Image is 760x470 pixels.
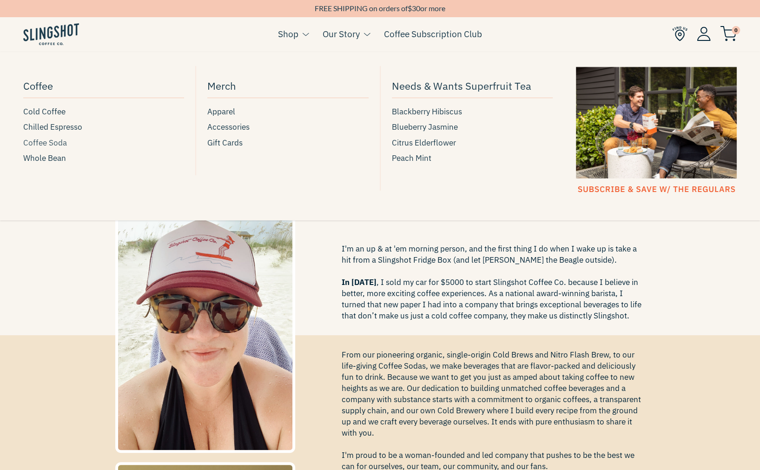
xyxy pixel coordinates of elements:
a: 0 [720,28,737,40]
a: Apparel [207,106,368,118]
a: Our Story [323,27,360,41]
span: Coffee Soda [23,137,67,149]
span: Accessories [207,121,250,133]
span: 0 [732,26,740,34]
a: Coffee Soda [23,137,184,149]
a: Blueberry Jasmine [392,121,553,133]
img: Find Us [672,26,687,41]
span: Apparel [207,106,235,118]
span: Blackberry Hibiscus [392,106,462,118]
a: Accessories [207,121,368,133]
a: Peach Mint [392,152,553,165]
span: Blueberry Jasmine [392,121,458,133]
span: In [DATE] [342,277,377,287]
img: jenny-1635967602210_376x.jpg [115,200,296,453]
a: Shop [278,27,298,41]
span: $ [408,4,412,13]
span: 30 [412,4,420,13]
a: Gift Cards [207,137,368,149]
span: Chilled Espresso [23,121,82,133]
a: Cold Coffee [23,106,184,118]
a: Chilled Espresso [23,121,184,133]
span: Whole Bean [23,152,66,165]
a: Whole Bean [23,152,184,165]
span: Merch [207,78,236,94]
img: Account [697,26,711,41]
span: Citrus Elderflower [392,137,456,149]
span: Needs & Wants Superfruit Tea [392,78,531,94]
span: Peach Mint [392,152,431,165]
span: I'm an up & at 'em morning person, and the first thing I do when I wake up is take a hit from a S... [342,243,645,321]
a: Citrus Elderflower [392,137,553,149]
img: cart [720,26,737,41]
a: Blackberry Hibiscus [392,106,553,118]
a: Merch [207,75,368,98]
a: Coffee Subscription Club [384,27,482,41]
span: Coffee [23,78,53,94]
a: Needs & Wants Superfruit Tea [392,75,553,98]
span: Gift Cards [207,137,243,149]
a: Coffee [23,75,184,98]
span: Cold Coffee [23,106,66,118]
